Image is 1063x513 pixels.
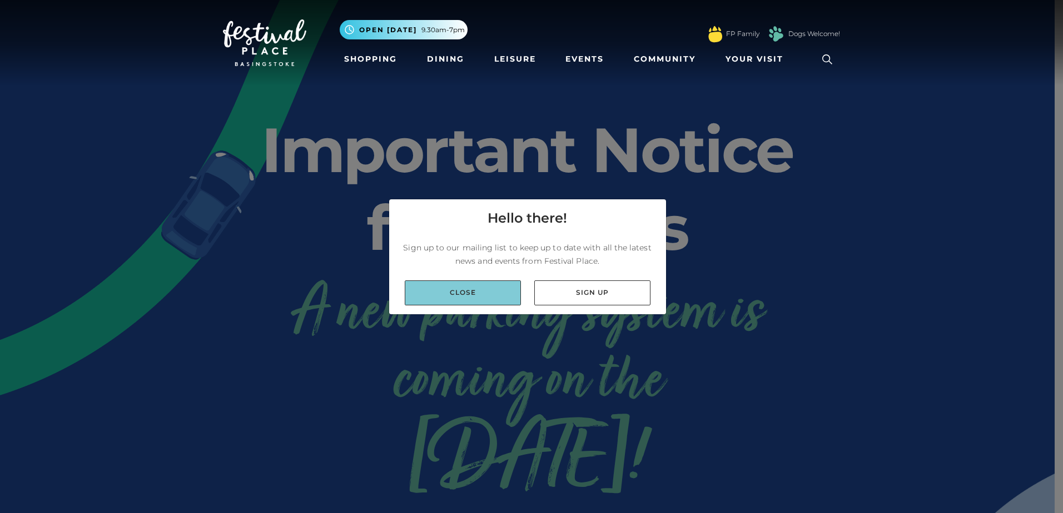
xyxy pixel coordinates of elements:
[488,208,567,228] h4: Hello there!
[405,280,521,305] a: Close
[561,49,608,69] a: Events
[359,25,417,35] span: Open [DATE]
[534,280,650,305] a: Sign up
[340,49,401,69] a: Shopping
[629,49,700,69] a: Community
[726,29,759,39] a: FP Family
[423,49,469,69] a: Dining
[490,49,540,69] a: Leisure
[721,49,793,69] a: Your Visit
[726,53,783,65] span: Your Visit
[398,241,657,268] p: Sign up to our mailing list to keep up to date with all the latest news and events from Festival ...
[788,29,840,39] a: Dogs Welcome!
[340,20,468,39] button: Open [DATE] 9.30am-7pm
[421,25,465,35] span: 9.30am-7pm
[223,19,306,66] img: Festival Place Logo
